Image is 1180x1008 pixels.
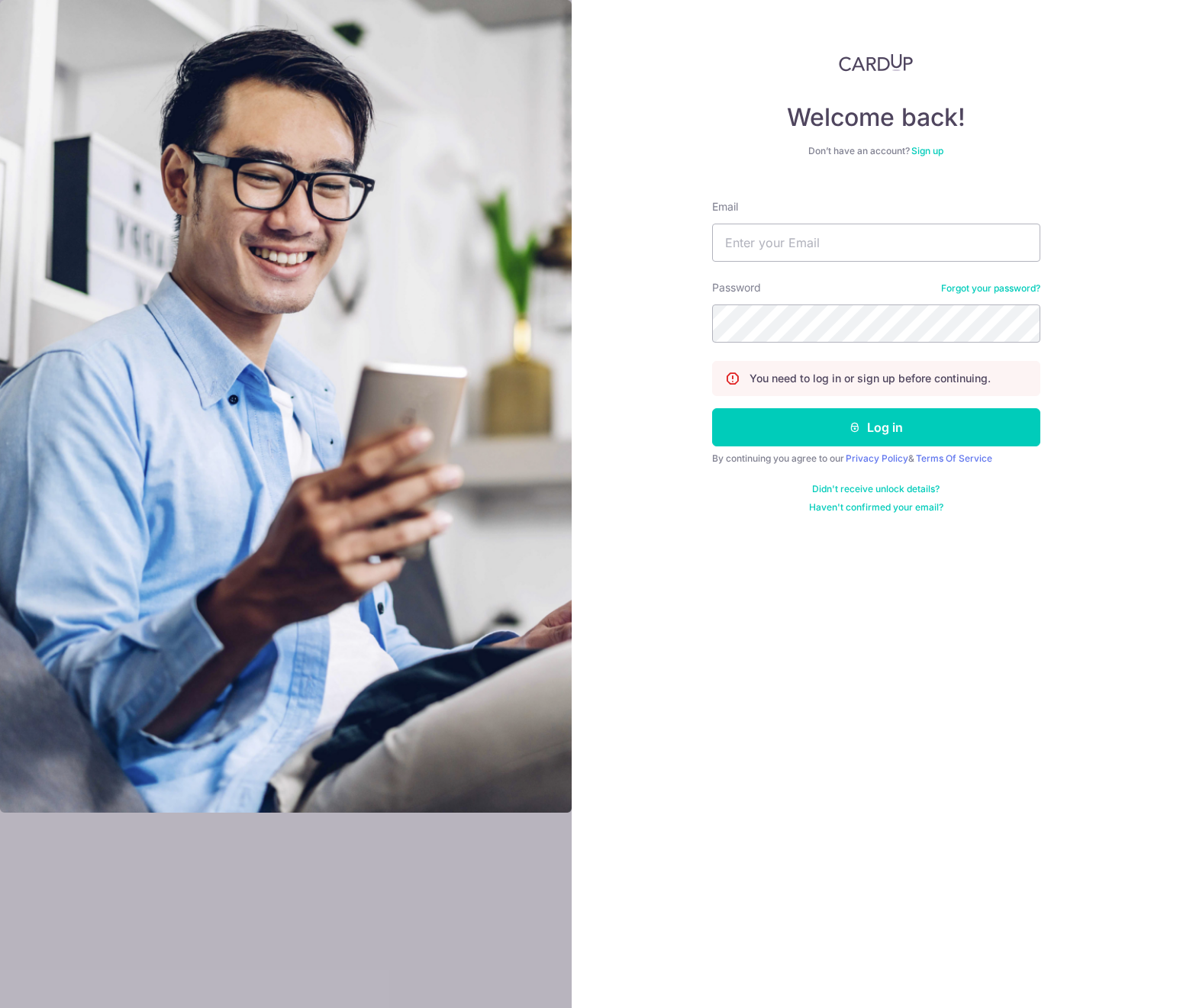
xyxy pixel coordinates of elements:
a: Privacy Policy [846,452,908,464]
a: Didn't receive unlock details? [812,483,940,495]
label: Password [712,280,761,295]
button: Log in [712,408,1040,446]
img: CardUp Logo [839,53,914,72]
a: Haven't confirmed your email? [809,501,943,514]
a: Forgot your password? [941,282,1040,295]
h4: Welcome back! [712,102,1040,133]
div: By continuing you agree to our & [712,452,1040,465]
p: You need to log in or sign up before continuing. [750,371,991,386]
a: Sign up [911,145,943,156]
div: Don’t have an account? [712,145,1040,157]
a: Terms Of Service [916,452,992,464]
label: Email [712,199,738,214]
input: Enter your Email [712,224,1040,262]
